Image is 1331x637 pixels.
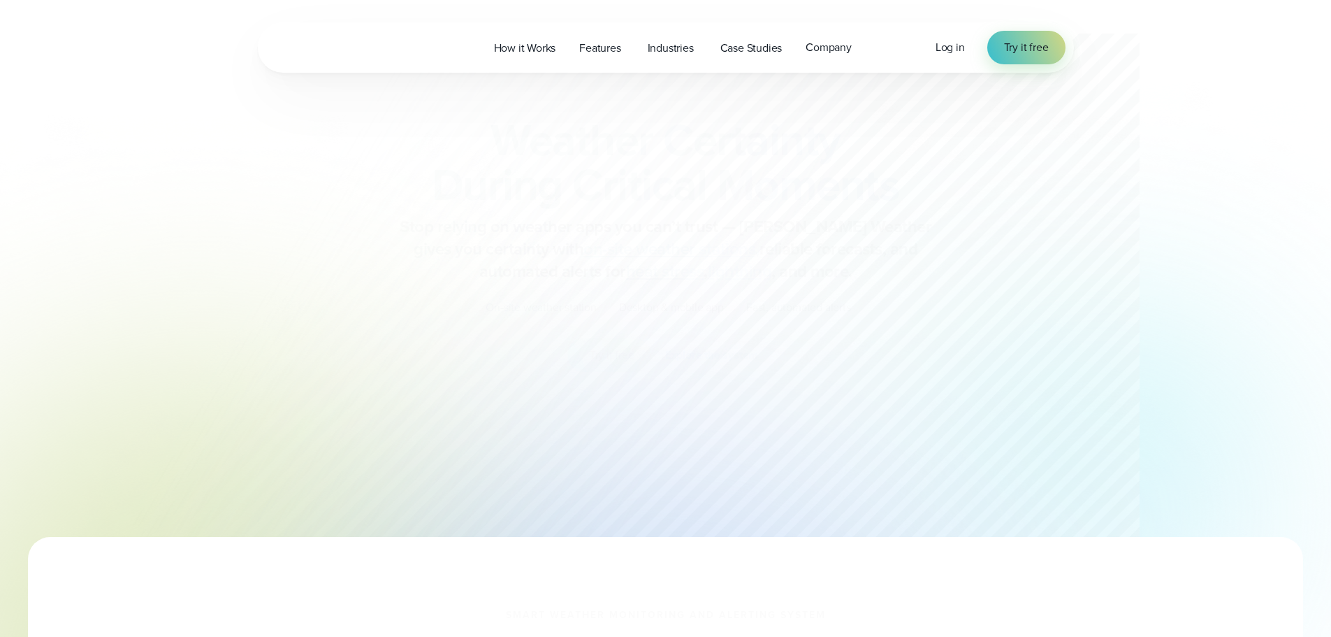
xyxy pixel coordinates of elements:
a: Try it free [987,31,1065,64]
span: Case Studies [720,40,783,57]
span: Try it free [1004,39,1049,56]
a: How it Works [482,34,568,62]
span: Features [579,40,620,57]
span: Log in [936,39,965,55]
a: Log in [936,39,965,56]
span: How it Works [494,40,556,57]
a: Case Studies [708,34,794,62]
span: Industries [648,40,694,57]
span: Company [806,39,852,56]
